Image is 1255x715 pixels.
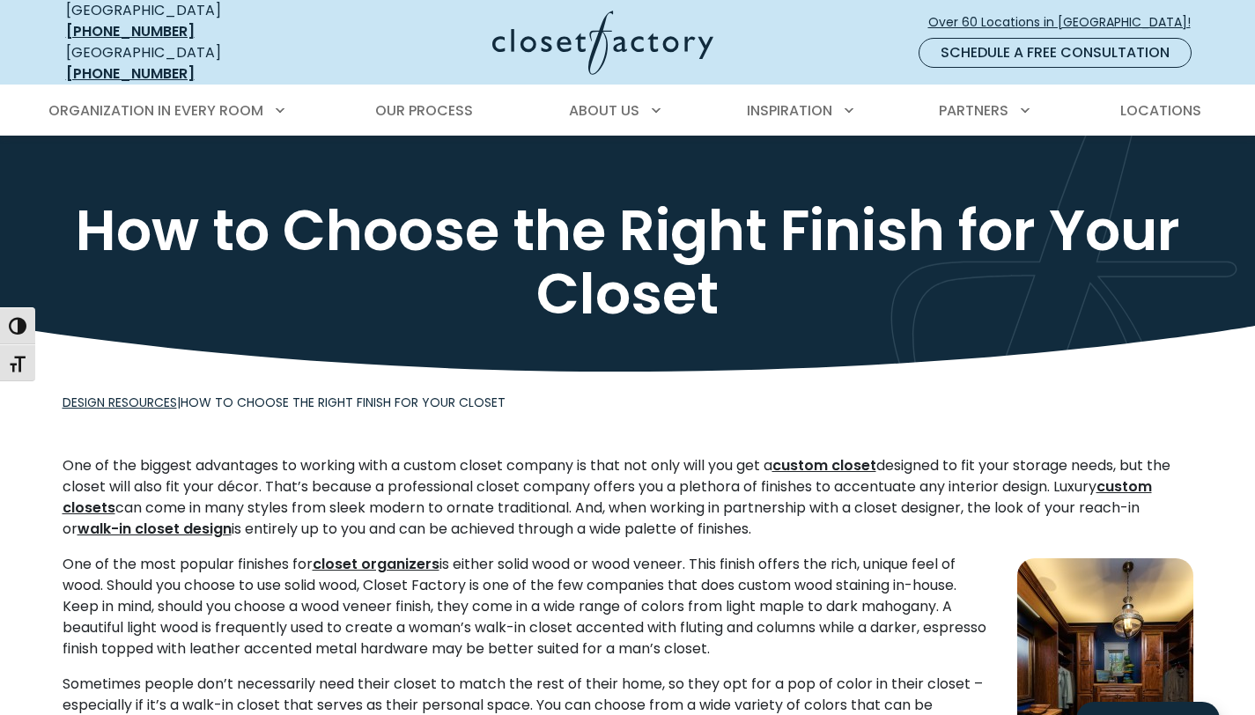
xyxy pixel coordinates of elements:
h1: How to Choose the Right Finish for Your Closet [63,199,1193,326]
span: Partners [939,100,1008,121]
span: walk-in closet design [78,519,232,539]
span: Our Process [375,100,473,121]
span: | [63,394,506,411]
span: Organization in Every Room [48,100,263,121]
span: Inspiration [747,100,832,121]
span: closet organizers [313,554,439,574]
a: Design Resources [63,394,177,411]
a: [PHONE_NUMBER] [66,63,195,84]
span: custom closet [772,455,876,475]
a: Over 60 Locations in [GEOGRAPHIC_DATA]! [927,7,1206,38]
a: Schedule a Free Consultation [919,38,1192,68]
nav: Primary Menu [36,86,1220,136]
p: One of the most popular finishes for is either solid wood or wood veneer. This finish offers the ... [63,554,1193,660]
p: One of the biggest advantages to working with a custom closet company is that not only will you g... [63,455,1193,540]
span: Over 60 Locations in [GEOGRAPHIC_DATA]! [928,13,1205,32]
div: [GEOGRAPHIC_DATA] [66,42,321,85]
a: [PHONE_NUMBER] [66,21,195,41]
span: How to Choose the Right Finish for Your Closet [181,394,506,411]
span: About Us [569,100,639,121]
img: Closet Factory Logo [492,11,713,75]
span: Locations [1120,100,1201,121]
span: custom closets [63,476,1152,518]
